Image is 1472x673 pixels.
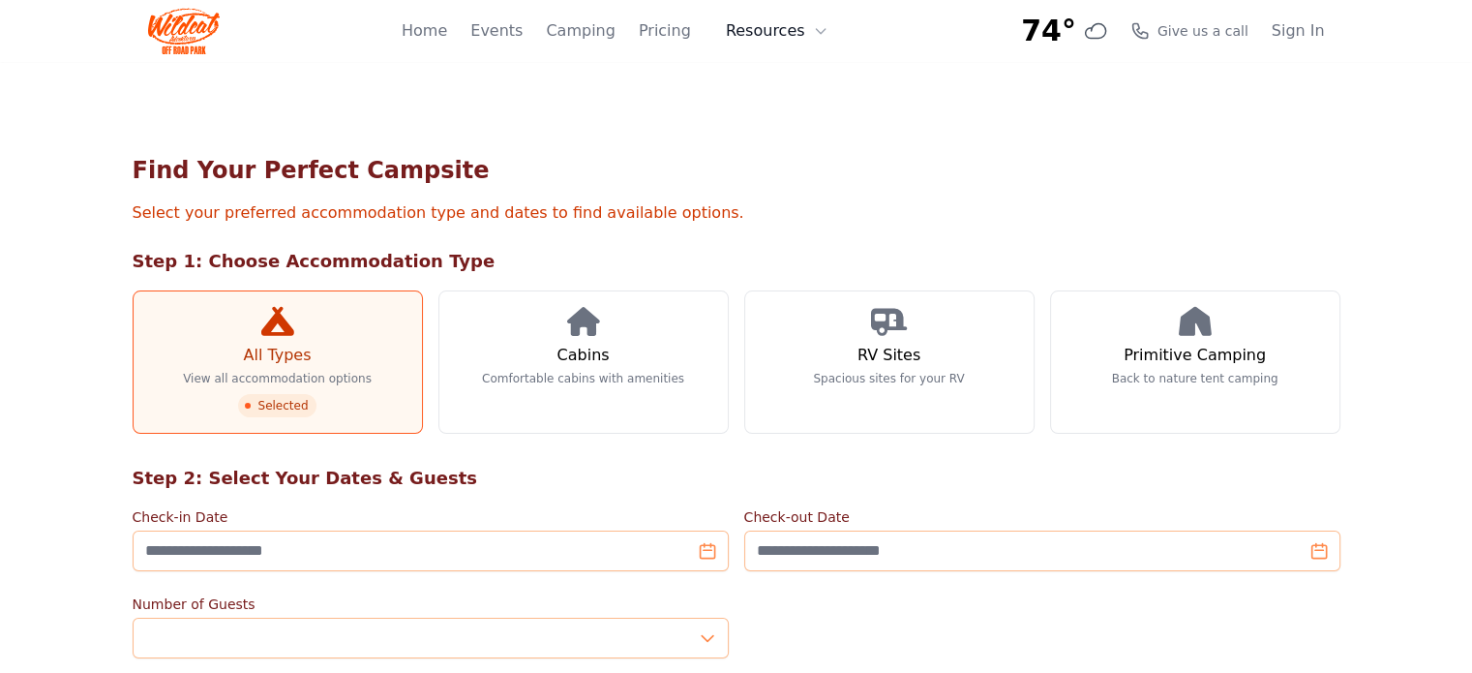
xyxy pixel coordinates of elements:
[1157,21,1248,41] span: Give us a call
[402,19,447,43] a: Home
[133,201,1340,225] p: Select your preferred accommodation type and dates to find available options.
[133,507,729,527] label: Check-in Date
[482,371,684,386] p: Comfortable cabins with amenities
[470,19,523,43] a: Events
[714,12,840,50] button: Resources
[556,344,609,367] h3: Cabins
[546,19,615,43] a: Camping
[438,291,729,434] a: Cabins Comfortable cabins with amenities
[1050,291,1340,434] a: Primitive Camping Back to nature tent camping
[148,8,221,54] img: Wildcat Logo
[1130,21,1248,41] a: Give us a call
[133,155,1340,186] h1: Find Your Perfect Campsite
[238,394,315,417] span: Selected
[183,371,372,386] p: View all accommodation options
[133,248,1340,275] h2: Step 1: Choose Accommodation Type
[1021,14,1076,48] span: 74°
[133,291,423,434] a: All Types View all accommodation options Selected
[813,371,964,386] p: Spacious sites for your RV
[133,465,1340,492] h2: Step 2: Select Your Dates & Guests
[744,507,1340,527] label: Check-out Date
[744,291,1035,434] a: RV Sites Spacious sites for your RV
[1272,19,1325,43] a: Sign In
[133,595,729,614] label: Number of Guests
[639,19,691,43] a: Pricing
[243,344,311,367] h3: All Types
[1112,371,1278,386] p: Back to nature tent camping
[857,344,920,367] h3: RV Sites
[1124,344,1266,367] h3: Primitive Camping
